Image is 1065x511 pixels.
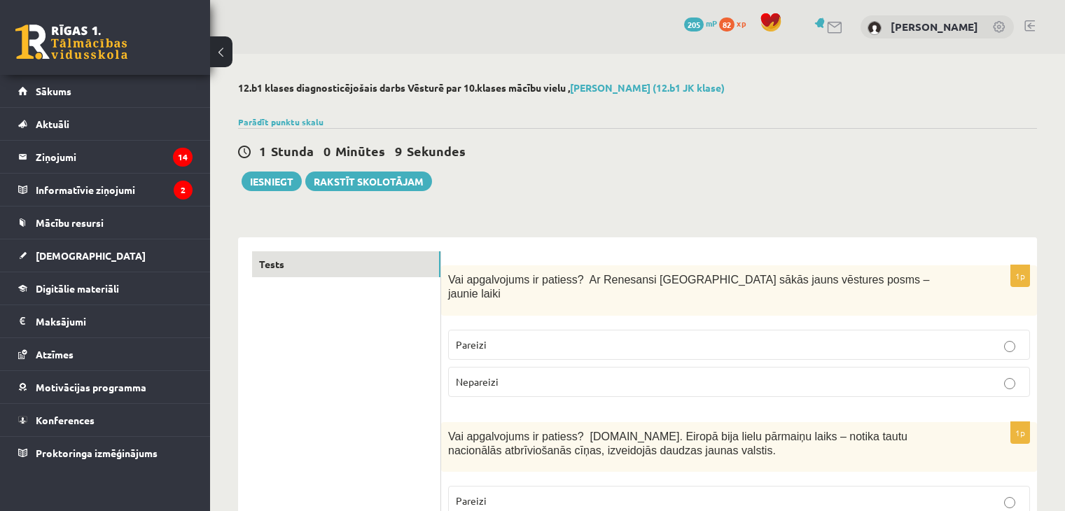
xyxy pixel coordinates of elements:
span: Stunda [271,143,314,159]
a: [PERSON_NAME] (12.b1 JK klase) [570,81,725,94]
a: Rīgas 1. Tālmācības vidusskola [15,24,127,59]
legend: Maksājumi [36,305,193,337]
input: Pareizi [1004,341,1015,352]
a: Rakstīt skolotājam [305,171,432,191]
button: Iesniegt [242,171,302,191]
i: 2 [174,181,193,199]
p: 1p [1010,265,1030,287]
input: Nepareizi [1004,378,1015,389]
span: Proktoringa izmēģinājums [36,447,158,459]
a: Informatīvie ziņojumi2 [18,174,193,206]
a: [PERSON_NAME] [891,20,978,34]
span: Digitālie materiāli [36,282,119,295]
p: 1p [1010,421,1030,444]
span: [DEMOGRAPHIC_DATA] [36,249,146,262]
a: [DEMOGRAPHIC_DATA] [18,239,193,272]
span: 82 [719,17,735,31]
a: Mācību resursi [18,206,193,239]
img: Anna Gulbe [868,21,882,35]
span: Vai apgalvojums ir patiess? Ar Renesansi [GEOGRAPHIC_DATA] sākās jauns vēstures posms – jaunie laiki [448,274,929,300]
span: Nepareizi [456,375,499,388]
span: Mācību resursi [36,216,104,229]
span: mP [706,17,717,29]
a: Aktuāli [18,108,193,140]
a: Digitālie materiāli [18,272,193,304]
span: 1 [259,143,266,159]
span: Pareizi [456,494,487,507]
span: 205 [684,17,704,31]
a: Sākums [18,75,193,107]
span: Minūtes [335,143,385,159]
a: Maksājumi [18,305,193,337]
a: Proktoringa izmēģinājums [18,437,193,469]
i: 14 [173,148,193,167]
span: 0 [323,143,330,159]
a: 205 mP [684,17,717,29]
h2: 12.b1 klases diagnosticējošais darbs Vēsturē par 10.klases mācību vielu , [238,82,1037,94]
a: Atzīmes [18,338,193,370]
span: Sekundes [407,143,466,159]
span: Atzīmes [36,348,74,360]
span: Aktuāli [36,118,69,130]
span: Pareizi [456,338,487,351]
a: Ziņojumi14 [18,141,193,173]
span: Sākums [36,85,71,97]
a: Parādīt punktu skalu [238,116,323,127]
input: Pareizi [1004,497,1015,508]
span: Motivācijas programma [36,381,146,393]
span: 9 [395,143,402,159]
span: xp [737,17,746,29]
legend: Informatīvie ziņojumi [36,174,193,206]
a: 82 xp [719,17,753,29]
a: Konferences [18,404,193,436]
span: Vai apgalvojums ir patiess? [DOMAIN_NAME]. Eiropā bija lielu pārmaiņu laiks – notika tautu nacion... [448,430,907,457]
a: Motivācijas programma [18,371,193,403]
span: Konferences [36,414,95,426]
a: Tests [252,251,440,277]
legend: Ziņojumi [36,141,193,173]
